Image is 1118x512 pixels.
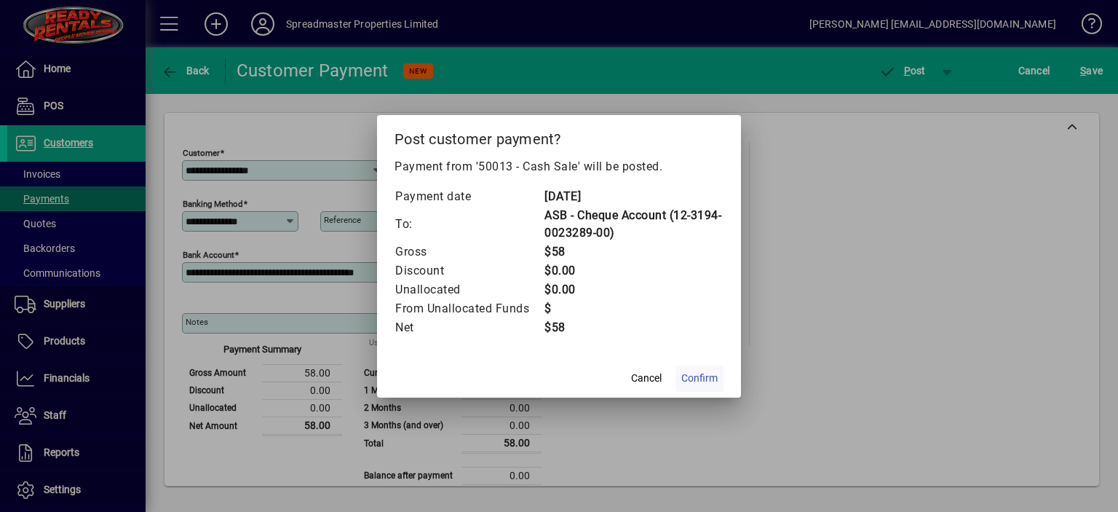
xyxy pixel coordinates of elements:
[395,318,544,337] td: Net
[544,318,723,337] td: $58
[544,280,723,299] td: $0.00
[395,280,544,299] td: Unallocated
[544,243,723,261] td: $58
[544,299,723,318] td: $
[681,371,718,386] span: Confirm
[544,261,723,280] td: $0.00
[544,187,723,206] td: [DATE]
[544,206,723,243] td: ASB - Cheque Account (12-3194-0023289-00)
[395,243,544,261] td: Gross
[377,115,741,157] h2: Post customer payment?
[675,366,723,392] button: Confirm
[395,206,544,243] td: To:
[395,158,723,176] p: Payment from '50013 - Cash Sale' will be posted.
[395,261,544,280] td: Discount
[395,299,544,318] td: From Unallocated Funds
[631,371,662,386] span: Cancel
[623,366,670,392] button: Cancel
[395,187,544,206] td: Payment date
